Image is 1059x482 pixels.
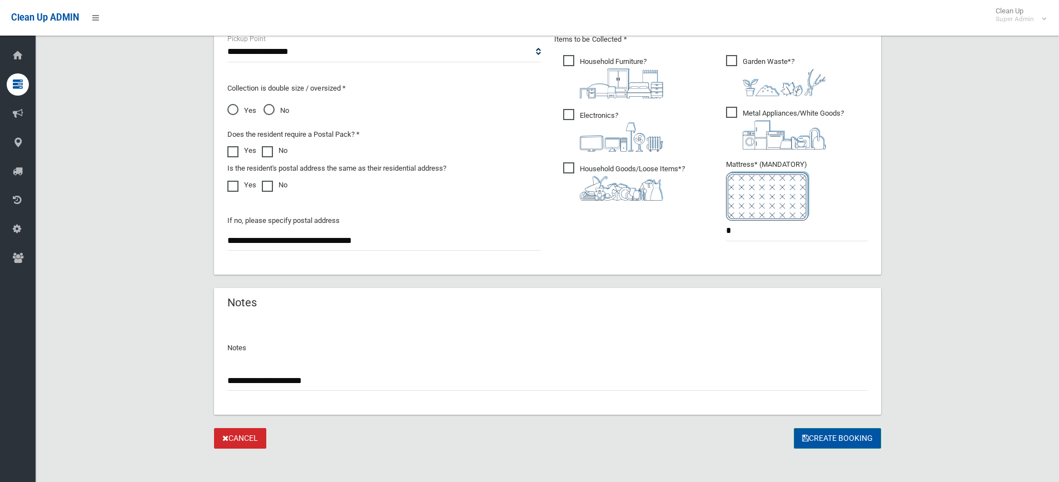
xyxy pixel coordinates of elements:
img: b13cc3517677393f34c0a387616ef184.png [580,176,663,201]
i: ? [743,57,826,96]
label: Yes [227,144,256,157]
label: Is the resident's postal address the same as their residential address? [227,162,446,175]
span: Metal Appliances/White Goods [726,107,844,150]
label: No [262,144,287,157]
img: 394712a680b73dbc3d2a6a3a7ffe5a07.png [580,122,663,152]
span: Yes [227,104,256,117]
label: No [262,178,287,192]
i: ? [743,109,844,150]
p: Items to be Collected * [554,33,868,46]
p: Collection is double size / oversized * [227,82,541,95]
a: Cancel [214,428,266,449]
small: Super Admin [996,15,1034,23]
span: Mattress* (MANDATORY) [726,160,868,221]
i: ? [580,111,663,152]
span: Clean Up [990,7,1045,23]
span: Household Furniture [563,55,663,98]
button: Create Booking [794,428,881,449]
span: Garden Waste* [726,55,826,96]
label: Yes [227,178,256,192]
i: ? [580,165,685,201]
span: Electronics [563,109,663,152]
span: No [263,104,289,117]
img: aa9efdbe659d29b613fca23ba79d85cb.png [580,68,663,98]
img: 36c1b0289cb1767239cdd3de9e694f19.png [743,120,826,150]
span: Clean Up ADMIN [11,12,79,23]
header: Notes [214,292,270,314]
label: If no, please specify postal address [227,214,340,227]
p: Notes [227,341,868,355]
i: ? [580,57,663,98]
img: 4fd8a5c772b2c999c83690221e5242e0.png [743,68,826,96]
label: Does the resident require a Postal Pack? * [227,128,360,141]
img: e7408bece873d2c1783593a074e5cb2f.png [726,171,809,221]
span: Household Goods/Loose Items* [563,162,685,201]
